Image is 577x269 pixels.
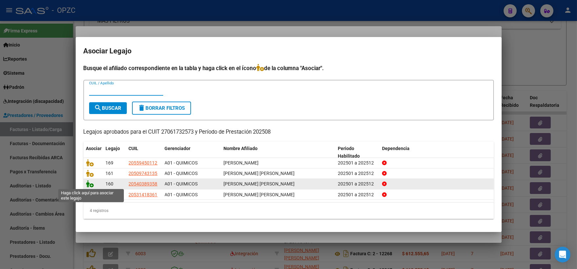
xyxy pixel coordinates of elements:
[106,171,114,176] span: 161
[84,64,494,72] h4: Busque el afiliado correspondiente en la tabla y haga click en el ícono de la columna "Asociar".
[86,146,102,151] span: Asociar
[84,128,494,136] p: Legajos aprobados para el CUIT 27061732573 y Período de Prestación 202508
[338,159,377,167] div: 202501 a 202512
[165,146,191,151] span: Gerenciador
[165,181,198,186] span: A01 - QUIMICOS
[382,146,410,151] span: Dependencia
[338,170,377,177] div: 202501 a 202512
[94,105,122,111] span: Buscar
[224,146,258,151] span: Nombre Afiliado
[338,191,377,199] div: 202501 a 202512
[84,45,494,57] h2: Asociar Legajo
[224,160,259,165] span: ROMERO BAUTISTA
[129,171,158,176] span: 20509743135
[126,142,162,163] datatable-header-cell: CUIL
[84,142,103,163] datatable-header-cell: Asociar
[338,180,377,188] div: 202501 a 202512
[106,192,114,197] span: 147
[129,181,158,186] span: 20540389358
[89,102,127,114] button: Buscar
[221,142,336,163] datatable-header-cell: Nombre Afiliado
[106,160,114,165] span: 169
[138,104,146,112] mat-icon: delete
[555,247,570,262] div: Open Intercom Messenger
[129,146,139,151] span: CUIL
[224,171,295,176] span: ROSALES DYLAN HORACIO NICOLAS
[129,160,158,165] span: 20559450112
[224,192,295,197] span: ALVAREZ LISANDRO GABRIEL
[94,104,102,112] mat-icon: search
[106,146,120,151] span: Legajo
[103,142,126,163] datatable-header-cell: Legajo
[84,202,494,219] div: 4 registros
[338,146,360,159] span: Periodo Habilitado
[165,160,198,165] span: A01 - QUIMICOS
[165,192,198,197] span: A01 - QUIMICOS
[132,102,191,115] button: Borrar Filtros
[162,142,221,163] datatable-header-cell: Gerenciador
[379,142,494,163] datatable-header-cell: Dependencia
[335,142,379,163] datatable-header-cell: Periodo Habilitado
[165,171,198,176] span: A01 - QUIMICOS
[138,105,185,111] span: Borrar Filtros
[129,192,158,197] span: 20531418361
[106,181,114,186] span: 160
[224,181,295,186] span: ARCE UÑO ALAN GABRIEL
